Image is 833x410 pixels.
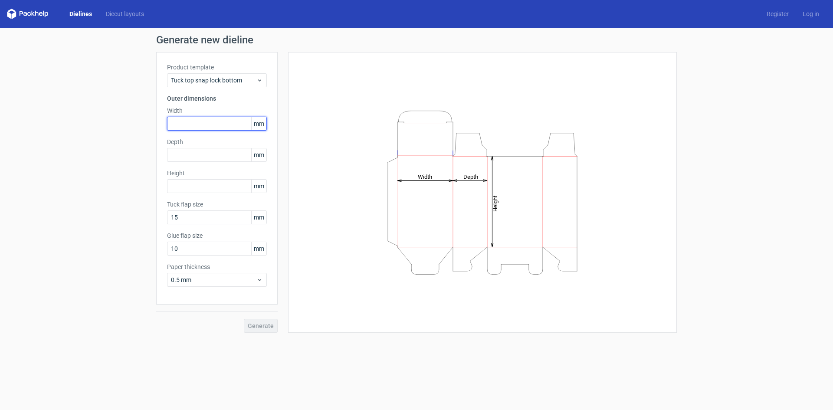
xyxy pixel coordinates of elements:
[251,117,266,130] span: mm
[463,173,478,180] tspan: Depth
[62,10,99,18] a: Dielines
[251,211,266,224] span: mm
[167,262,267,271] label: Paper thickness
[167,94,267,103] h3: Outer dimensions
[492,195,498,211] tspan: Height
[171,276,256,284] span: 0.5 mm
[251,180,266,193] span: mm
[251,242,266,255] span: mm
[167,231,267,240] label: Glue flap size
[167,138,267,146] label: Depth
[167,106,267,115] label: Width
[760,10,796,18] a: Register
[171,76,256,85] span: Tuck top snap lock bottom
[418,173,432,180] tspan: Width
[156,35,677,45] h1: Generate new dieline
[167,63,267,72] label: Product template
[167,169,267,177] label: Height
[796,10,826,18] a: Log in
[251,148,266,161] span: mm
[167,200,267,209] label: Tuck flap size
[99,10,151,18] a: Diecut layouts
